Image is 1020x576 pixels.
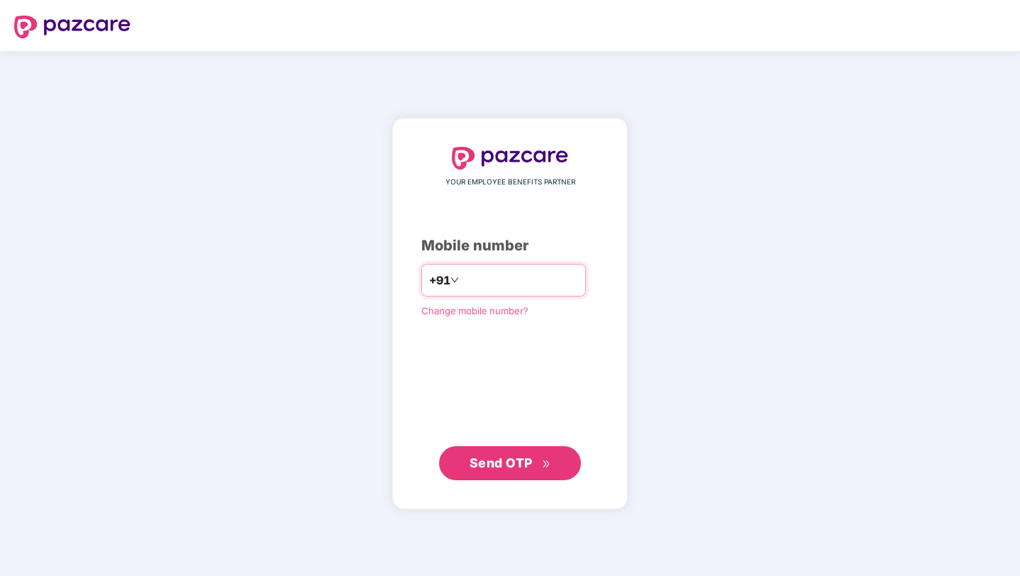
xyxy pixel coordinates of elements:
[421,235,599,257] div: Mobile number
[450,276,459,284] span: down
[445,177,575,188] span: YOUR EMPLOYEE BENEFITS PARTNER
[452,147,568,170] img: logo
[439,446,581,480] button: Send OTPdouble-right
[542,460,551,469] span: double-right
[470,455,533,470] span: Send OTP
[421,305,528,316] a: Change mobile number?
[429,272,450,289] span: +91
[14,16,131,38] img: logo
